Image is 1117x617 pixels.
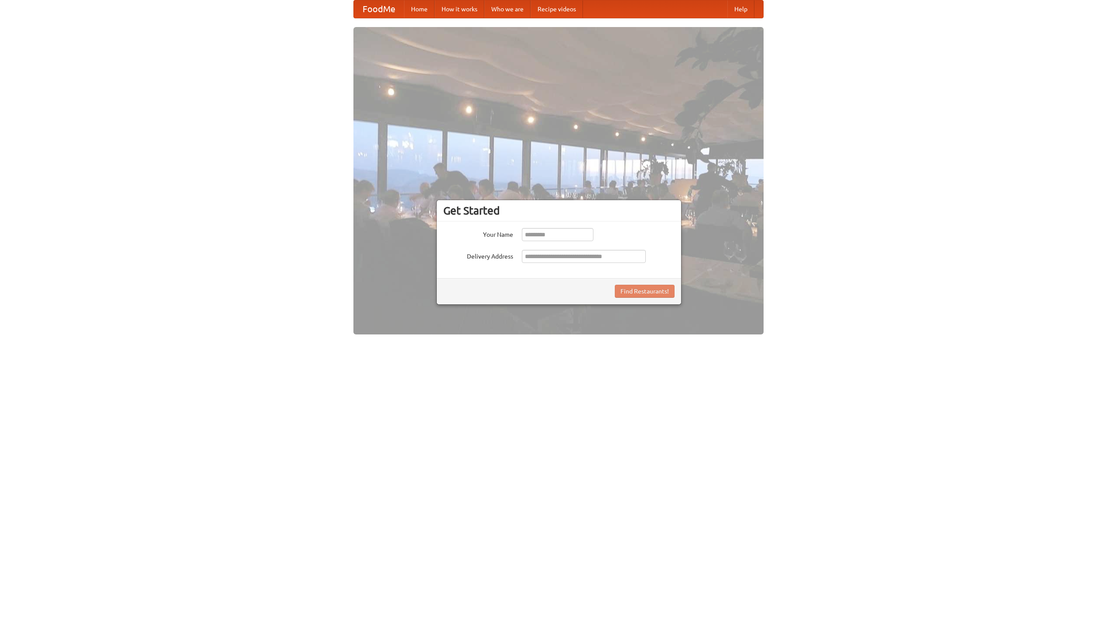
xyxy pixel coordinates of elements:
a: How it works [435,0,484,18]
a: Recipe videos [531,0,583,18]
a: FoodMe [354,0,404,18]
label: Delivery Address [443,250,513,261]
a: Home [404,0,435,18]
h3: Get Started [443,204,675,217]
button: Find Restaurants! [615,285,675,298]
label: Your Name [443,228,513,239]
a: Help [727,0,754,18]
a: Who we are [484,0,531,18]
